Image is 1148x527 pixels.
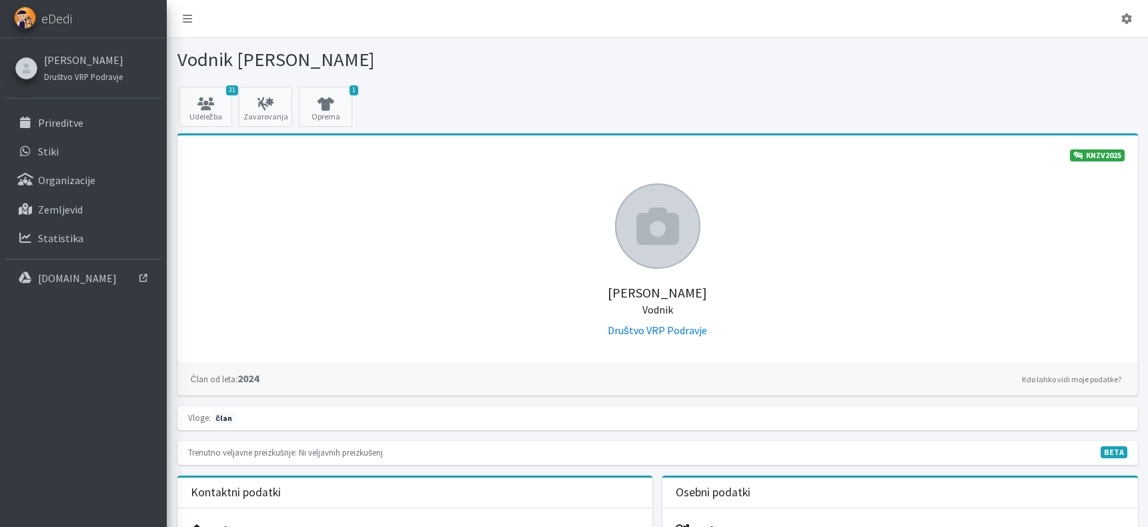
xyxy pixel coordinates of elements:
span: 1 [350,85,358,95]
a: Društvo VRP Podravje [608,324,707,337]
span: član [213,412,235,424]
span: eDedi [41,9,72,29]
a: Društvo VRP Podravje [44,68,123,84]
p: Statistika [38,231,83,245]
a: Stiki [5,138,161,165]
small: Vodnik [642,303,673,316]
a: 1 Oprema [299,87,352,127]
h3: Kontaktni podatki [191,486,281,500]
strong: 2024 [191,372,259,385]
p: Prireditve [38,116,83,129]
a: Statistika [5,225,161,251]
a: Prireditve [5,109,161,136]
p: Organizacije [38,173,95,187]
a: 31 Udeležba [179,87,232,127]
small: Ni veljavnih preizkušenj [299,447,383,458]
span: V fazi razvoja [1101,446,1127,458]
p: [DOMAIN_NAME] [38,272,117,285]
h1: Vodnik [PERSON_NAME] [177,48,653,71]
a: KNZV2025 [1070,149,1125,161]
p: Zemljevid [38,203,83,216]
a: Zavarovanja [239,87,292,127]
a: Kdo lahko vidi moje podatke? [1019,372,1125,388]
a: Zemljevid [5,196,161,223]
small: Društvo VRP Podravje [44,71,123,82]
small: Trenutno veljavne preizkušnje: [188,447,297,458]
a: [DOMAIN_NAME] [5,265,161,292]
span: 31 [226,85,238,95]
a: [PERSON_NAME] [44,52,123,68]
a: Organizacije [5,167,161,193]
h3: Osebni podatki [676,486,750,500]
p: Stiki [38,145,59,158]
small: Član od leta: [191,374,237,384]
h5: [PERSON_NAME] [191,269,1125,317]
img: eDedi [14,7,36,29]
small: Vloge: [188,412,211,423]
